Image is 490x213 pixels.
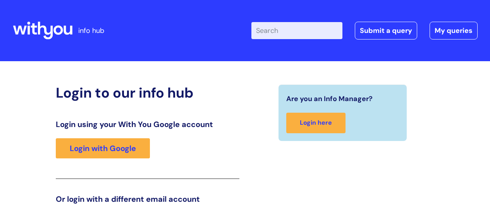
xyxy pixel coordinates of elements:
[430,22,478,40] a: My queries
[56,194,239,204] h3: Or login with a different email account
[286,93,373,105] span: Are you an Info Manager?
[56,138,150,158] a: Login with Google
[286,113,346,133] a: Login here
[56,84,239,101] h2: Login to our info hub
[355,22,417,40] a: Submit a query
[251,22,342,39] input: Search
[78,24,104,37] p: info hub
[56,120,239,129] h3: Login using your With You Google account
